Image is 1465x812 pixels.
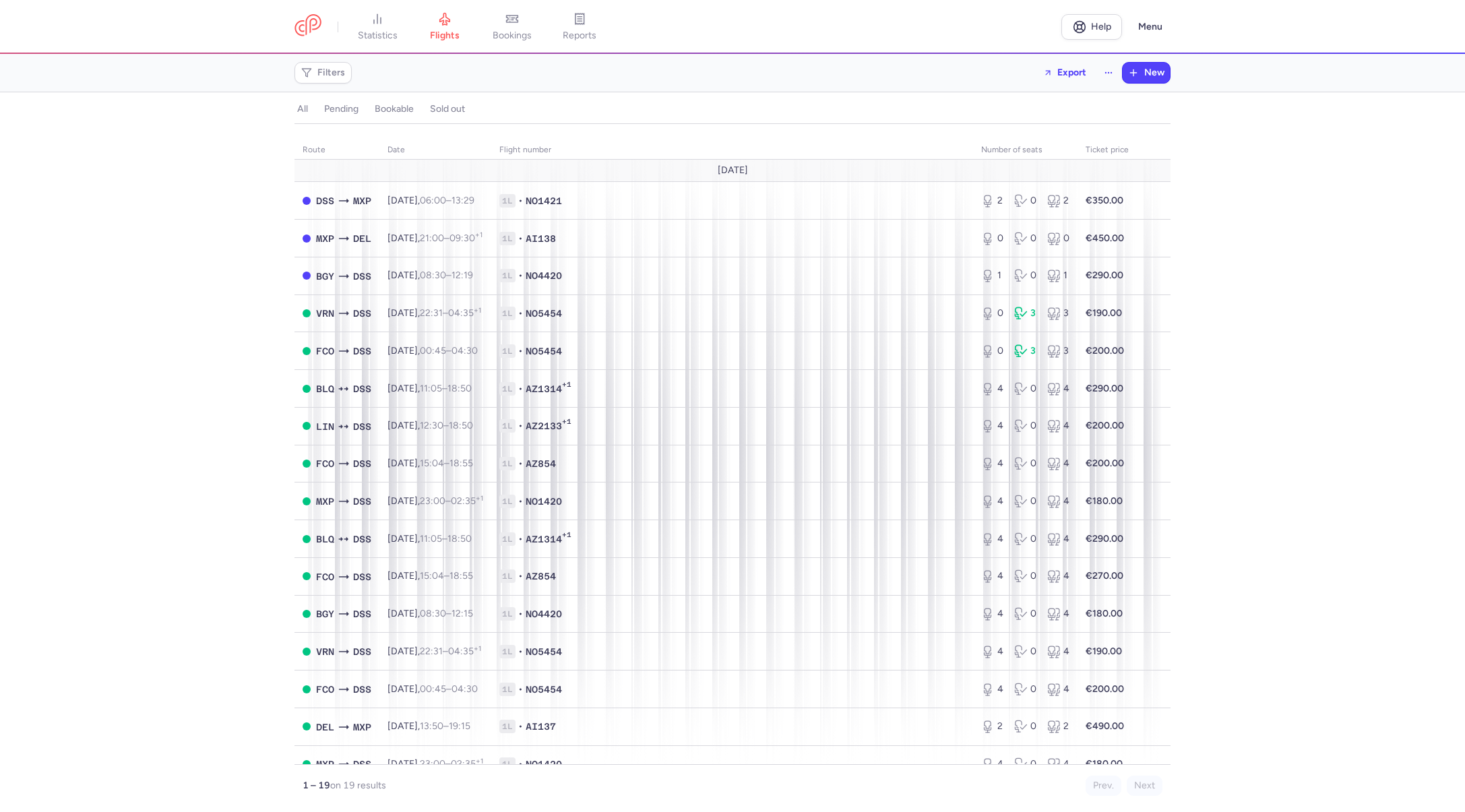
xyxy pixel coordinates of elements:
[1047,645,1069,658] div: 4
[1047,382,1069,396] div: 4
[387,307,481,319] span: [DATE],
[1047,757,1069,771] div: 4
[420,570,444,582] time: 15:04
[518,532,523,546] span: •
[562,417,571,431] span: +1
[499,194,516,208] span: 1L
[387,758,483,770] span: [DATE],
[981,607,1003,621] div: 4
[294,14,321,39] a: CitizenPlane red outlined logo
[344,12,411,42] a: statistics
[353,456,371,471] span: DSS
[981,495,1003,508] div: 4
[1086,495,1123,507] strong: €180.00
[420,270,446,281] time: 08:30
[1014,457,1036,470] div: 0
[1014,269,1036,282] div: 0
[387,608,473,619] span: [DATE],
[353,419,371,434] span: DSS
[1086,420,1124,431] strong: €200.00
[420,533,472,544] span: –
[526,607,562,621] span: NO4420
[379,140,491,160] th: date
[353,306,371,321] span: DSS
[474,306,481,315] sup: +1
[316,569,334,584] span: FCO
[447,383,472,394] time: 18:50
[316,757,334,772] span: MXP
[316,231,334,246] span: MXP
[718,165,748,176] span: [DATE]
[563,30,596,42] span: reports
[420,232,444,244] time: 21:00
[1014,569,1036,583] div: 0
[387,383,472,394] span: [DATE],
[316,419,334,434] span: LIN
[1014,720,1036,733] div: 0
[526,457,556,470] span: AZ854
[387,570,473,582] span: [DATE],
[387,533,472,544] span: [DATE],
[981,194,1003,208] div: 2
[353,344,371,358] span: DSS
[1086,270,1123,281] strong: €290.00
[1086,533,1123,544] strong: €290.00
[330,780,386,791] span: on 19 results
[1014,607,1036,621] div: 0
[420,458,444,469] time: 15:04
[1014,194,1036,208] div: 0
[1078,140,1137,160] th: Ticket price
[981,683,1003,696] div: 4
[1047,569,1069,583] div: 4
[1047,419,1069,433] div: 4
[475,230,482,239] sup: +1
[1047,720,1069,733] div: 2
[1047,194,1069,208] div: 2
[448,646,481,657] time: 04:35
[499,532,516,546] span: 1L
[499,382,516,396] span: 1L
[526,720,556,733] span: AI137
[981,419,1003,433] div: 4
[1014,344,1036,358] div: 3
[387,458,473,469] span: [DATE],
[518,645,523,658] span: •
[1086,776,1121,796] button: Prev.
[420,232,482,244] span: –
[297,103,308,115] h4: all
[1047,269,1069,282] div: 1
[562,380,571,394] span: +1
[1014,419,1036,433] div: 0
[499,269,516,282] span: 1L
[518,495,523,508] span: •
[353,569,371,584] span: DSS
[295,63,351,83] button: Filters
[499,607,516,621] span: 1L
[518,194,523,208] span: •
[420,758,483,770] span: –
[420,195,446,206] time: 06:00
[981,645,1003,658] div: 4
[526,495,562,508] span: NO1420
[1086,232,1124,244] strong: €450.00
[526,307,562,320] span: NO5454
[546,12,613,42] a: reports
[420,570,473,582] span: –
[526,269,562,282] span: NO4420
[499,307,516,320] span: 1L
[447,533,472,544] time: 18:50
[981,344,1003,358] div: 0
[1086,383,1123,394] strong: €290.00
[420,683,446,695] time: 00:45
[411,12,478,42] a: flights
[316,456,334,471] span: FCO
[316,682,334,697] span: FCO
[499,720,516,733] span: 1L
[420,420,443,431] time: 12:30
[1047,532,1069,546] div: 4
[518,569,523,583] span: •
[451,683,478,695] time: 04:30
[420,608,446,619] time: 08:30
[1061,14,1122,40] a: Help
[449,570,473,582] time: 18:55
